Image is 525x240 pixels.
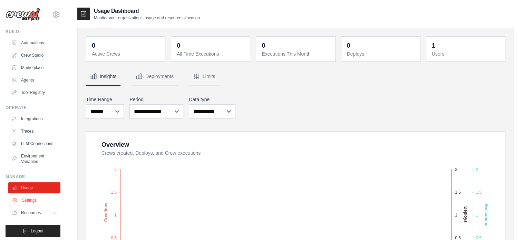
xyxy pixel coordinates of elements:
[189,96,235,103] label: Data type
[8,182,60,193] a: Usage
[177,50,246,57] dt: All Time Executions
[347,50,416,57] dt: Deploys
[8,87,60,98] a: Tool Registry
[432,50,501,57] dt: Users
[92,41,95,50] div: 0
[94,7,200,15] h2: Usage Dashboard
[6,174,60,180] div: Manage
[8,37,60,48] a: Automations
[101,150,497,156] dt: Crews created, Deploys, and Crew executions
[476,190,482,194] tspan: 1.5
[114,167,117,172] tspan: 2
[94,15,200,21] p: Monitor your organization's usage and resource allocation
[6,29,60,35] div: Build
[86,67,120,86] button: Insights
[455,190,461,194] tspan: 1.5
[8,50,60,61] a: Crew Studio
[6,8,40,21] img: Logo
[104,202,108,222] text: Creations
[8,207,60,218] button: Resources
[347,41,350,50] div: 0
[455,213,457,218] tspan: 1
[114,213,117,218] tspan: 1
[8,75,60,86] a: Agents
[31,228,43,234] span: Logout
[86,67,505,86] nav: Tabs
[463,206,468,222] text: Deploys
[484,204,489,226] text: Executions
[8,151,60,167] a: Environment Variables
[8,138,60,149] a: LLM Connections
[8,113,60,124] a: Integrations
[6,105,60,111] div: Operate
[132,67,178,86] button: Deployments
[8,126,60,137] a: Traces
[262,41,265,50] div: 0
[6,225,60,237] button: Logout
[189,67,220,86] button: Limits
[129,96,183,103] label: Period
[101,140,129,150] div: Overview
[111,190,117,194] tspan: 1.5
[92,50,161,57] dt: Active Crews
[262,50,331,57] dt: Executions This Month
[432,41,435,50] div: 1
[476,213,478,218] tspan: 1
[21,210,41,215] span: Resources
[9,195,61,206] a: Settings
[455,167,457,172] tspan: 2
[177,41,180,50] div: 0
[86,96,124,103] label: Time Range
[8,62,60,73] a: Marketplace
[476,167,478,172] tspan: 2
